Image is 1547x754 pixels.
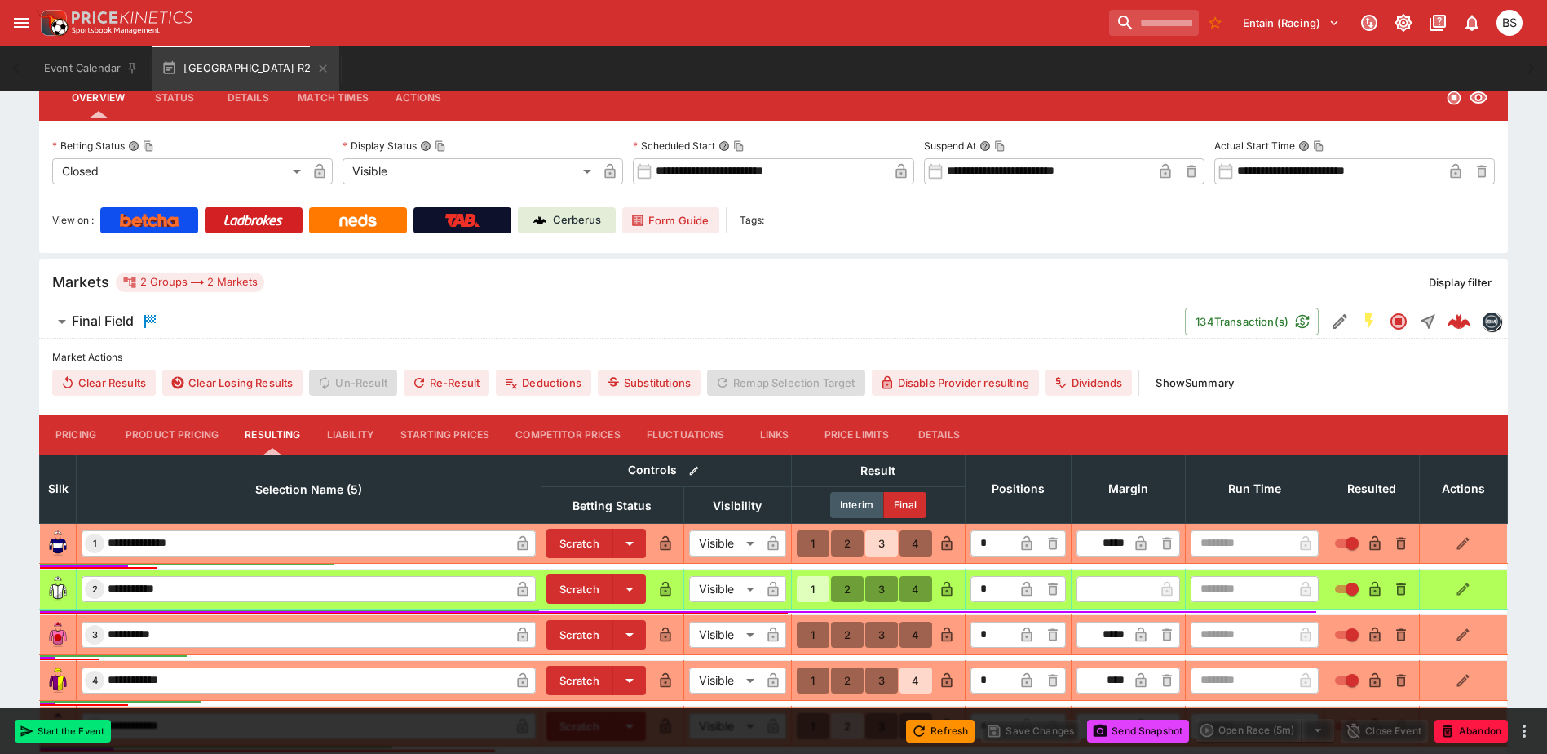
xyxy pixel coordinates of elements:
p: Suspend At [924,139,976,153]
img: Cerberus [533,214,546,227]
a: 688a83f6-7d46-48df-9e65-75950c51a2df [1443,305,1475,338]
button: open drawer [7,8,36,38]
button: Details [902,415,975,455]
button: Substitutions [598,370,701,396]
button: Scheduled StartCopy To Clipboard [718,140,730,152]
button: 1 [797,530,829,557]
span: 1 [90,538,100,549]
span: 4 [89,675,101,686]
button: Clear Losing Results [162,370,303,396]
button: Notifications [1457,8,1487,38]
button: Edit Detail [1325,307,1355,336]
svg: Closed [1446,90,1462,106]
button: Suspend AtCopy To Clipboard [979,140,991,152]
span: 3 [89,629,101,641]
th: Silk [40,455,77,523]
button: Abandon [1434,720,1508,743]
label: View on : [52,207,94,233]
button: Overview [59,78,138,118]
svg: Closed [1389,312,1408,331]
img: logo-cerberus--red.svg [1448,310,1470,333]
h5: Markets [52,273,109,291]
button: Interim [830,492,884,518]
img: runner 2 [45,576,71,602]
img: runner 4 [45,668,71,694]
button: Deductions [496,370,591,396]
button: Bulk edit [683,460,705,481]
th: Actions [1419,455,1507,523]
button: Send Snapshot [1087,720,1189,743]
span: Un-Result [309,370,396,396]
button: Status [138,78,211,118]
button: Straight [1413,307,1443,336]
button: Brendan Scoble [1492,5,1527,41]
button: 2 [831,622,864,648]
button: Start the Event [15,720,111,743]
span: Mark an event as closed and abandoned. [1434,721,1508,738]
div: Visible [689,622,760,648]
button: Display StatusCopy To Clipboard [420,140,431,152]
button: Display filter [1419,269,1501,295]
img: Betcha [120,214,179,227]
button: Re-Result [404,370,489,396]
th: Run Time [1185,455,1324,523]
label: Tags: [740,207,764,233]
button: Starting Prices [387,415,502,455]
button: Event Calendar [34,46,148,91]
a: Cerberus [518,207,616,233]
button: 2 [831,576,864,602]
h6: Final Field [72,313,134,330]
button: 4 [899,668,932,694]
button: Competitor Prices [502,415,634,455]
button: 4 [899,576,932,602]
button: Details [211,78,285,118]
div: 688a83f6-7d46-48df-9e65-75950c51a2df [1448,310,1470,333]
button: Copy To Clipboard [994,140,1006,152]
div: Visible [343,158,597,184]
button: Pricing [39,415,113,455]
button: Copy To Clipboard [733,140,745,152]
button: 3 [865,668,898,694]
button: 2 [831,530,864,557]
img: Ladbrokes [223,214,283,227]
button: Select Tenant [1233,10,1350,36]
div: Visible [689,576,760,602]
img: betmakers [1483,313,1501,330]
button: Copy To Clipboard [143,140,154,152]
th: Positions [965,455,1071,523]
span: Selection Name (5) [237,480,380,499]
a: Form Guide [622,207,719,233]
button: Resulting [232,415,313,455]
button: 3 [865,576,898,602]
button: Match Times [285,78,382,118]
button: 2 [831,668,864,694]
button: 3 [865,622,898,648]
button: Actual Start TimeCopy To Clipboard [1298,140,1310,152]
button: Copy To Clipboard [1313,140,1324,152]
button: 1 [797,668,829,694]
button: Product Pricing [113,415,232,455]
button: Scratch [546,666,613,695]
div: Visible [689,668,760,694]
img: runner 1 [45,530,71,557]
span: Visibility [695,496,780,516]
div: Visible [689,530,760,557]
th: Result [791,455,965,486]
p: Betting Status [52,139,125,153]
button: Links [738,415,811,455]
th: Margin [1071,455,1185,523]
img: Neds [339,214,376,227]
button: SGM Enabled [1355,307,1384,336]
button: [GEOGRAPHIC_DATA] R2 [152,46,338,91]
div: split button [1196,719,1334,742]
img: PriceKinetics Logo [36,7,69,39]
svg: Visible [1469,88,1488,108]
button: 4 [899,622,932,648]
th: Resulted [1324,455,1419,523]
th: Controls [541,455,791,486]
button: 4 [899,530,932,557]
button: Clear Results [52,370,156,396]
button: No Bookmarks [1202,10,1228,36]
button: Liability [314,415,387,455]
